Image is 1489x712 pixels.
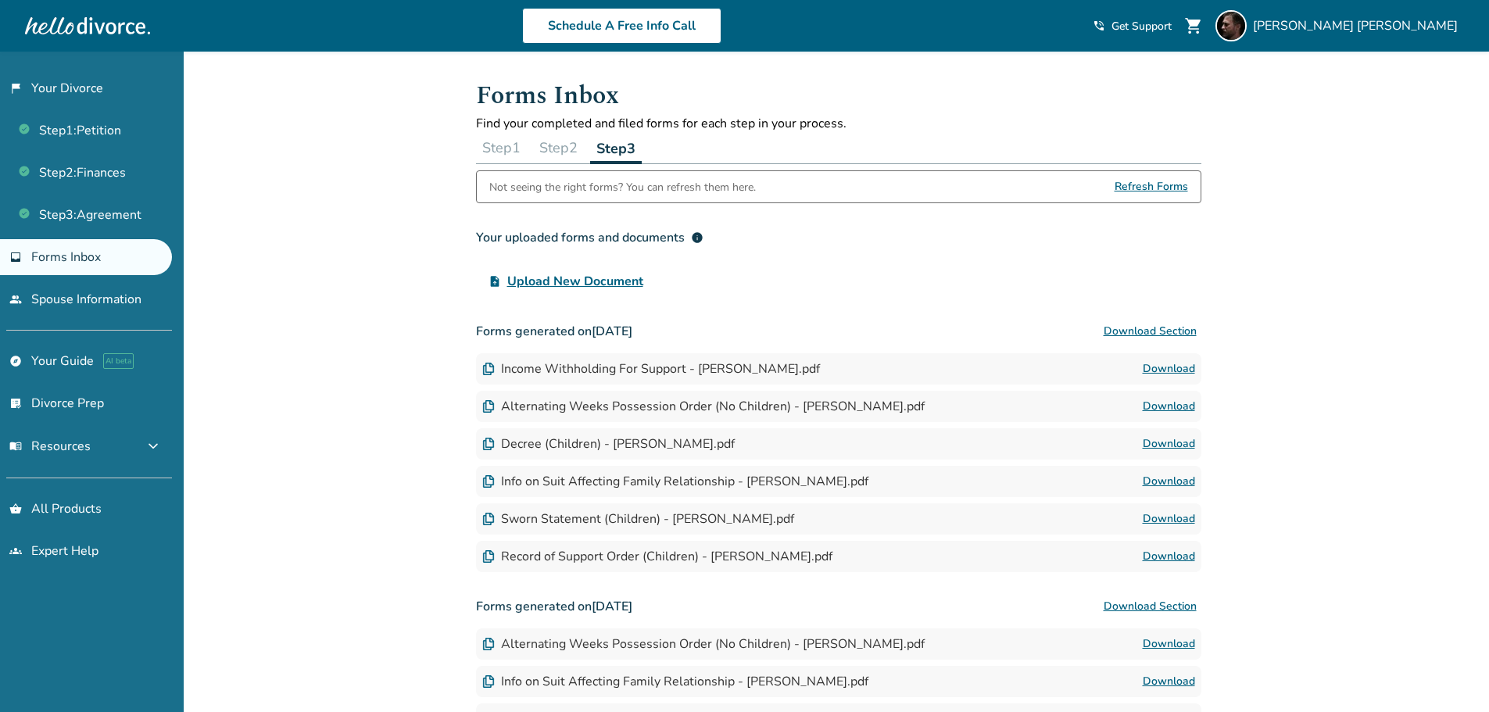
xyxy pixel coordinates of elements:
img: Document [482,438,495,450]
p: Find your completed and filed forms for each step in your process. [476,115,1201,132]
img: Document [482,550,495,563]
a: phone_in_talkGet Support [1093,19,1172,34]
a: Download [1143,360,1195,378]
a: Schedule A Free Info Call [522,8,721,44]
img: Document [482,400,495,413]
div: Alternating Weeks Possession Order (No Children) - [PERSON_NAME].pdf [482,635,925,653]
span: Refresh Forms [1115,171,1188,202]
img: Document [482,475,495,488]
span: flag_2 [9,82,22,95]
a: Download [1143,435,1195,453]
div: Alternating Weeks Possession Order (No Children) - [PERSON_NAME].pdf [482,398,925,415]
span: groups [9,545,22,557]
a: Download [1143,510,1195,528]
span: AI beta [103,353,134,369]
span: Upload New Document [507,272,643,291]
button: Download Section [1099,591,1201,622]
div: Income Withholding For Support - [PERSON_NAME].pdf [482,360,820,377]
a: Download [1143,397,1195,416]
a: Download [1143,547,1195,566]
div: Not seeing the right forms? You can refresh them here. [489,171,756,202]
a: Download [1143,635,1195,653]
img: Document [482,513,495,525]
div: Info on Suit Affecting Family Relationship - [PERSON_NAME].pdf [482,673,868,690]
img: Document [482,363,495,375]
img: Craig Campbell [1215,10,1247,41]
span: shopping_cart [1184,16,1203,35]
button: Download Section [1099,316,1201,347]
button: Step1 [476,132,527,163]
button: Step2 [533,132,584,163]
img: Document [482,675,495,688]
span: Forms Inbox [31,249,101,266]
div: Decree (Children) - [PERSON_NAME].pdf [482,435,735,453]
span: people [9,293,22,306]
h3: Forms generated on [DATE] [476,316,1201,347]
span: Resources [9,438,91,455]
span: phone_in_talk [1093,20,1105,32]
span: [PERSON_NAME] [PERSON_NAME] [1253,17,1464,34]
img: Document [482,638,495,650]
span: expand_more [144,437,163,456]
span: explore [9,355,22,367]
button: Step3 [590,132,642,164]
span: upload_file [489,275,501,288]
span: Get Support [1111,19,1172,34]
div: Record of Support Order (Children) - [PERSON_NAME].pdf [482,548,832,565]
a: Download [1143,672,1195,691]
div: Your uploaded forms and documents [476,228,703,247]
span: menu_book [9,440,22,453]
span: list_alt_check [9,397,22,410]
h1: Forms Inbox [476,77,1201,115]
span: inbox [9,251,22,263]
iframe: Chat Widget [1411,637,1489,712]
a: Download [1143,472,1195,491]
h3: Forms generated on [DATE] [476,591,1201,622]
div: Info on Suit Affecting Family Relationship - [PERSON_NAME].pdf [482,473,868,490]
span: info [691,231,703,244]
div: Sworn Statement (Children) - [PERSON_NAME].pdf [482,510,794,528]
span: shopping_basket [9,503,22,515]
